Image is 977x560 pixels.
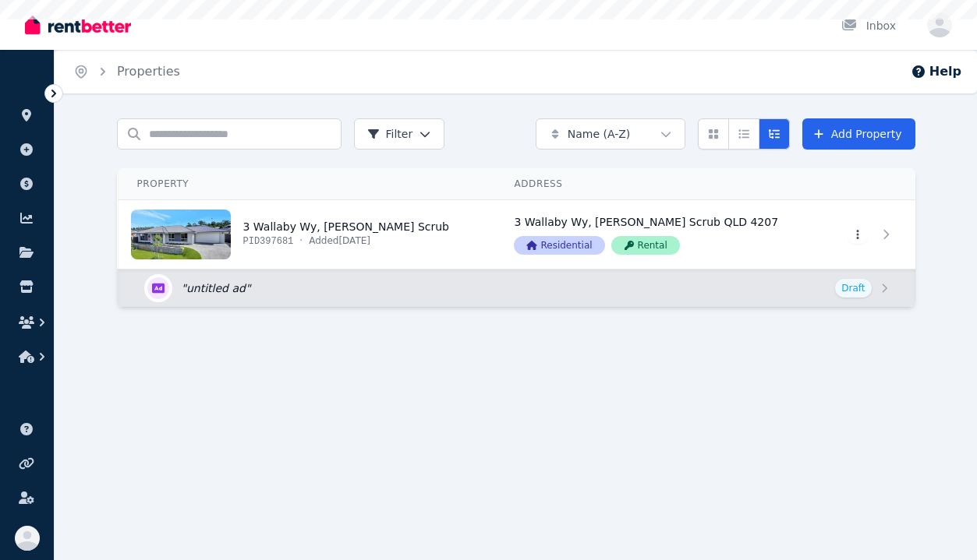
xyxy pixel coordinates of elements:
[841,18,896,33] div: Inbox
[911,62,961,81] button: Help
[698,118,790,150] div: View options
[119,269,915,307] a: Edit listing:
[367,126,413,142] span: Filter
[117,64,180,79] a: Properties
[536,118,685,150] button: Name (A-Z)
[698,118,729,150] button: Card view
[118,168,495,200] th: Property
[759,118,790,150] button: Expanded list view
[821,200,915,269] a: View details for 3 Wallaby Wy, Bahrs Scrub
[495,200,820,269] a: View details for 3 Wallaby Wy, Bahrs Scrub
[55,50,199,93] nav: Breadcrumb
[354,118,445,150] button: Filter
[568,126,631,142] span: Name (A-Z)
[25,13,131,37] img: RentBetter
[495,168,820,200] th: Address
[728,118,759,150] button: Compact list view
[119,200,496,269] a: View details for 3 Wallaby Wy, Bahrs Scrub
[802,118,915,150] a: Add Property
[847,225,869,244] button: More options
